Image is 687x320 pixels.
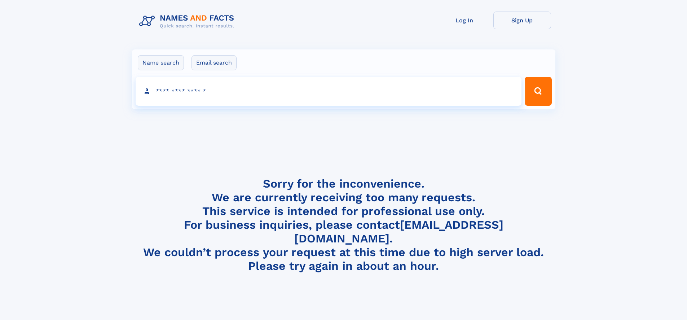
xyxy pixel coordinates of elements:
[436,12,493,29] a: Log In
[191,55,237,70] label: Email search
[138,55,184,70] label: Name search
[294,218,503,245] a: [EMAIL_ADDRESS][DOMAIN_NAME]
[136,12,240,31] img: Logo Names and Facts
[136,177,551,273] h4: Sorry for the inconvenience. We are currently receiving too many requests. This service is intend...
[136,77,522,106] input: search input
[493,12,551,29] a: Sign Up
[525,77,551,106] button: Search Button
